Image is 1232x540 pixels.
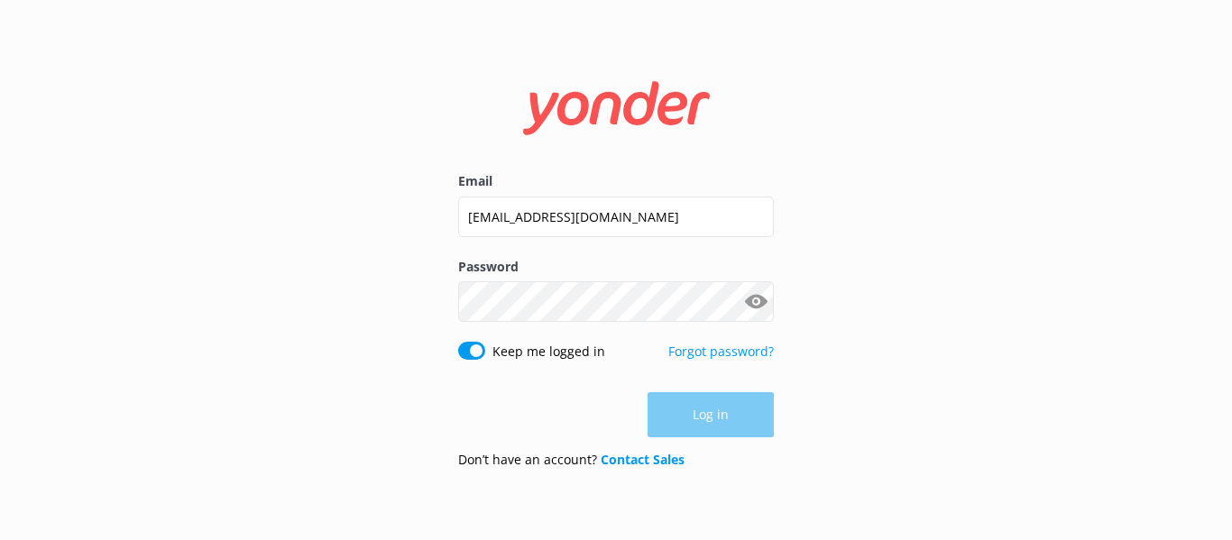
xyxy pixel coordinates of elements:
p: Don’t have an account? [458,450,685,470]
a: Forgot password? [668,343,774,360]
label: Email [458,171,774,191]
label: Keep me logged in [492,342,605,362]
input: user@emailaddress.com [458,197,774,237]
button: Show password [738,284,774,320]
a: Contact Sales [601,451,685,468]
label: Password [458,257,774,277]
